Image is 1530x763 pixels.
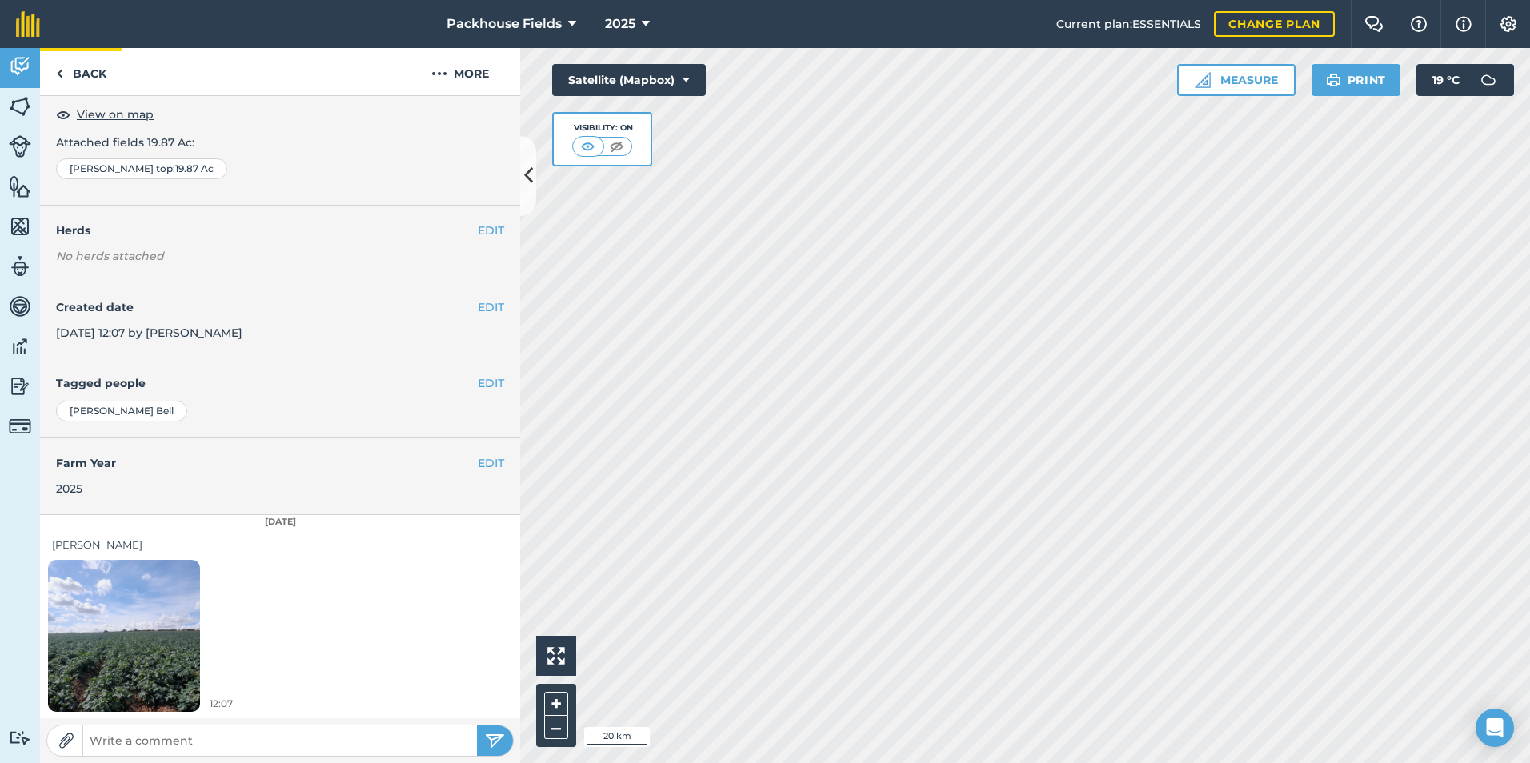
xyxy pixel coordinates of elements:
[547,647,565,665] img: Four arrows, one pointing top left, one top right, one bottom right and the last bottom left
[9,294,31,318] img: svg+xml;base64,PD94bWwgdmVyc2lvbj0iMS4wIiBlbmNvZGluZz0idXRmLTgiPz4KPCEtLSBHZW5lcmF0b3I6IEFkb2JlIE...
[58,733,74,749] img: Paperclip icon
[56,374,504,392] h4: Tagged people
[56,105,70,124] img: svg+xml;base64,PHN2ZyB4bWxucz0iaHR0cDovL3d3dy53My5vcmcvMjAwMC9zdmciIHdpZHRoPSIxOCIgaGVpZ2h0PSIyNC...
[1177,64,1296,96] button: Measure
[210,696,233,711] span: 12:07
[478,374,504,392] button: EDIT
[9,374,31,398] img: svg+xml;base64,PD94bWwgdmVyc2lvbj0iMS4wIiBlbmNvZGluZz0idXRmLTgiPz4KPCEtLSBHZW5lcmF0b3I6IEFkb2JlIE...
[52,537,508,553] div: [PERSON_NAME]
[9,54,31,78] img: svg+xml;base64,PD94bWwgdmVyc2lvbj0iMS4wIiBlbmNvZGluZz0idXRmLTgiPz4KPCEtLSBHZW5lcmF0b3I6IEFkb2JlIE...
[447,14,562,34] span: Packhouse Fields
[1056,15,1201,33] span: Current plan : ESSENTIALS
[1476,709,1514,747] div: Open Intercom Messenger
[544,692,568,716] button: +
[9,135,31,158] img: svg+xml;base64,PD94bWwgdmVyc2lvbj0iMS4wIiBlbmNvZGluZz0idXRmLTgiPz4KPCEtLSBHZW5lcmF0b3I6IEFkb2JlIE...
[1409,16,1428,32] img: A question mark icon
[9,94,31,118] img: svg+xml;base64,PHN2ZyB4bWxucz0iaHR0cDovL3d3dy53My5vcmcvMjAwMC9zdmciIHdpZHRoPSI1NiIgaGVpZ2h0PSI2MC...
[552,64,706,96] button: Satellite (Mapbox)
[1364,16,1384,32] img: Two speech bubbles overlapping with the left bubble in the forefront
[9,174,31,198] img: svg+xml;base64,PHN2ZyB4bWxucz0iaHR0cDovL3d3dy53My5vcmcvMjAwMC9zdmciIHdpZHRoPSI1NiIgaGVpZ2h0PSI2MC...
[544,716,568,739] button: –
[70,162,173,175] span: [PERSON_NAME] top
[56,247,520,265] em: No herds attached
[16,11,40,37] img: fieldmargin Logo
[1432,64,1460,96] span: 19 ° C
[56,105,154,124] button: View on map
[56,298,504,316] h4: Created date
[572,122,633,134] div: Visibility: On
[400,48,520,95] button: More
[48,534,200,737] img: Loading spinner
[77,106,154,123] span: View on map
[40,48,122,95] a: Back
[478,454,504,472] button: EDIT
[56,480,504,497] div: 2025
[478,298,504,316] button: EDIT
[9,730,31,745] img: svg+xml;base64,PD94bWwgdmVyc2lvbj0iMS4wIiBlbmNvZGluZz0idXRmLTgiPz4KPCEtLSBHZW5lcmF0b3I6IEFkb2JlIE...
[56,222,520,239] h4: Herds
[607,138,627,154] img: svg+xml;base64,PHN2ZyB4bWxucz0iaHR0cDovL3d3dy53My5vcmcvMjAwMC9zdmciIHdpZHRoPSI1MCIgaGVpZ2h0PSI0MC...
[9,334,31,358] img: svg+xml;base64,PD94bWwgdmVyc2lvbj0iMS4wIiBlbmNvZGluZz0idXRmLTgiPz4KPCEtLSBHZW5lcmF0b3I6IEFkb2JlIE...
[173,162,214,175] span: : 19.87 Ac
[1456,14,1472,34] img: svg+xml;base64,PHN2ZyB4bWxucz0iaHR0cDovL3d3dy53My5vcmcvMjAwMC9zdmciIHdpZHRoPSIxNyIgaGVpZ2h0PSIxNy...
[1195,72,1211,88] img: Ruler icon
[1472,64,1504,96] img: svg+xml;base64,PD94bWwgdmVyc2lvbj0iMS4wIiBlbmNvZGluZz0idXRmLTgiPz4KPCEtLSBHZW5lcmF0b3I6IEFkb2JlIE...
[431,64,447,83] img: svg+xml;base64,PHN2ZyB4bWxucz0iaHR0cDovL3d3dy53My5vcmcvMjAwMC9zdmciIHdpZHRoPSIyMCIgaGVpZ2h0PSIyNC...
[40,282,520,359] div: [DATE] 12:07 by [PERSON_NAME]
[83,729,477,752] input: Write a comment
[1326,70,1341,90] img: svg+xml;base64,PHN2ZyB4bWxucz0iaHR0cDovL3d3dy53My5vcmcvMjAwMC9zdmciIHdpZHRoPSIxOSIgaGVpZ2h0PSIyNC...
[9,254,31,278] img: svg+xml;base64,PD94bWwgdmVyc2lvbj0iMS4wIiBlbmNvZGluZz0idXRmLTgiPz4KPCEtLSBHZW5lcmF0b3I6IEFkb2JlIE...
[56,454,504,472] h4: Farm Year
[1214,11,1335,37] a: Change plan
[578,138,598,154] img: svg+xml;base64,PHN2ZyB4bWxucz0iaHR0cDovL3d3dy53My5vcmcvMjAwMC9zdmciIHdpZHRoPSI1MCIgaGVpZ2h0PSI0MC...
[56,401,187,421] div: [PERSON_NAME] Bell
[1499,16,1518,32] img: A cog icon
[1312,64,1401,96] button: Print
[478,222,504,239] button: EDIT
[9,214,31,238] img: svg+xml;base64,PHN2ZyB4bWxucz0iaHR0cDovL3d3dy53My5vcmcvMjAwMC9zdmciIHdpZHRoPSI1NiIgaGVpZ2h0PSI2MC...
[56,134,504,151] p: Attached fields 19.87 Ac :
[485,731,505,750] img: svg+xml;base64,PHN2ZyB4bWxucz0iaHR0cDovL3d3dy53My5vcmcvMjAwMC9zdmciIHdpZHRoPSIyNSIgaGVpZ2h0PSIyNC...
[1416,64,1514,96] button: 19 °C
[9,415,31,437] img: svg+xml;base64,PD94bWwgdmVyc2lvbj0iMS4wIiBlbmNvZGluZz0idXRmLTgiPz4KPCEtLSBHZW5lcmF0b3I6IEFkb2JlIE...
[605,14,635,34] span: 2025
[40,515,520,529] div: [DATE]
[56,64,63,83] img: svg+xml;base64,PHN2ZyB4bWxucz0iaHR0cDovL3d3dy53My5vcmcvMjAwMC9zdmciIHdpZHRoPSI5IiBoZWlnaHQ9IjI0Ii...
